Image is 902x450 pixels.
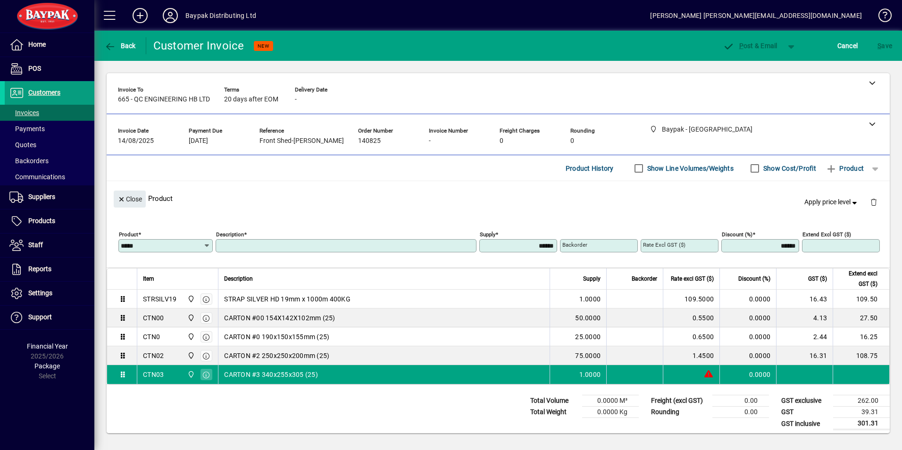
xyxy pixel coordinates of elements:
[5,105,94,121] a: Invoices
[429,137,431,145] span: -
[27,342,68,350] span: Financial Year
[833,290,889,308] td: 109.50
[862,191,885,213] button: Delete
[480,231,495,238] mat-label: Supply
[875,37,894,54] button: Save
[808,274,827,284] span: GST ($)
[719,290,776,308] td: 0.0000
[877,42,881,50] span: S
[776,290,833,308] td: 16.43
[258,43,269,49] span: NEW
[34,362,60,370] span: Package
[5,209,94,233] a: Products
[125,7,155,24] button: Add
[216,231,244,238] mat-label: Description
[224,96,278,103] span: 20 days after EOM
[224,294,351,304] span: STRAP SILVER HD 19mm x 1000m 400KG
[777,418,833,430] td: GST inclusive
[821,160,869,177] button: Product
[739,42,743,50] span: P
[5,57,94,81] a: POS
[5,282,94,305] a: Settings
[776,346,833,365] td: 16.31
[833,407,890,418] td: 39.31
[669,332,714,342] div: 0.6500
[777,407,833,418] td: GST
[776,308,833,327] td: 4.13
[28,313,52,321] span: Support
[153,38,244,53] div: Customer Invoice
[671,274,714,284] span: Rate excl GST ($)
[5,153,94,169] a: Backorders
[835,37,860,54] button: Cancel
[5,258,94,281] a: Reports
[632,274,657,284] span: Backorder
[777,395,833,407] td: GST exclusive
[583,274,601,284] span: Supply
[570,137,574,145] span: 0
[224,274,253,284] span: Description
[669,313,714,323] div: 0.5500
[111,194,148,203] app-page-header-button: Close
[833,327,889,346] td: 16.25
[871,2,890,33] a: Knowledge Base
[862,198,885,206] app-page-header-button: Delete
[28,41,46,48] span: Home
[712,407,769,418] td: 0.00
[802,231,851,238] mat-label: Extend excl GST ($)
[575,351,601,360] span: 75.0000
[28,289,52,297] span: Settings
[104,42,136,50] span: Back
[643,242,685,248] mat-label: Rate excl GST ($)
[833,346,889,365] td: 108.75
[185,8,256,23] div: Baypak Distributing Ltd
[28,265,51,273] span: Reports
[646,395,712,407] td: Freight (excl GST)
[5,121,94,137] a: Payments
[224,313,335,323] span: CARTON #00 154X142X102mm (25)
[645,164,734,173] label: Show Line Volumes/Weights
[259,137,344,145] span: Front Shed-[PERSON_NAME]
[143,332,160,342] div: CTN0
[776,327,833,346] td: 2.44
[114,191,146,208] button: Close
[28,193,55,200] span: Suppliers
[143,313,164,323] div: CTN00
[189,137,208,145] span: [DATE]
[118,96,210,103] span: 665 - QC ENGINEERING HB LTD
[107,181,890,216] div: Product
[722,231,752,238] mat-label: Discount (%)
[833,395,890,407] td: 262.00
[9,157,49,165] span: Backorders
[119,231,138,238] mat-label: Product
[224,370,318,379] span: CARTON #3 340x255x305 (25)
[669,294,714,304] div: 109.5000
[9,173,65,181] span: Communications
[143,370,164,379] div: CTN03
[118,137,154,145] span: 14/08/2025
[650,8,862,23] div: [PERSON_NAME] [PERSON_NAME][EMAIL_ADDRESS][DOMAIN_NAME]
[5,185,94,209] a: Suppliers
[94,37,146,54] app-page-header-button: Back
[224,332,329,342] span: CARTON #0 190x150x155mm (25)
[9,141,36,149] span: Quotes
[575,332,601,342] span: 25.0000
[582,395,639,407] td: 0.0000 M³
[839,268,877,289] span: Extend excl GST ($)
[28,89,60,96] span: Customers
[28,65,41,72] span: POS
[5,169,94,185] a: Communications
[295,96,297,103] span: -
[185,313,196,323] span: Baypak - Onekawa
[833,308,889,327] td: 27.50
[579,370,601,379] span: 1.0000
[5,233,94,257] a: Staff
[185,369,196,380] span: Baypak - Onekawa
[719,346,776,365] td: 0.0000
[837,38,858,53] span: Cancel
[143,274,154,284] span: Item
[562,160,618,177] button: Product History
[718,37,782,54] button: Post & Email
[526,395,582,407] td: Total Volume
[719,308,776,327] td: 0.0000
